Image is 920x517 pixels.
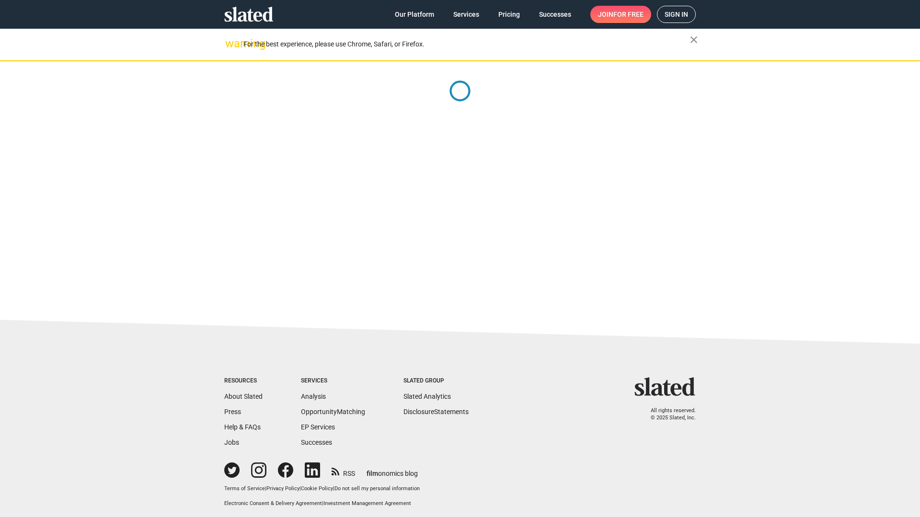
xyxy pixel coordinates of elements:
[539,6,571,23] span: Successes
[641,407,696,421] p: All rights reserved. © 2025 Slated, Inc.
[322,500,323,506] span: |
[446,6,487,23] a: Services
[403,408,469,416] a: DisclosureStatements
[531,6,579,23] a: Successes
[453,6,479,23] span: Services
[403,393,451,400] a: Slated Analytics
[333,485,334,492] span: |
[403,377,469,385] div: Slated Group
[224,393,263,400] a: About Slated
[332,463,355,478] a: RSS
[224,408,241,416] a: Press
[224,377,263,385] div: Resources
[224,485,265,492] a: Terms of Service
[688,34,700,45] mat-icon: close
[367,470,378,477] span: film
[498,6,520,23] span: Pricing
[613,6,644,23] span: for free
[665,6,688,22] span: Sign in
[387,6,442,23] a: Our Platform
[301,408,365,416] a: OpportunityMatching
[590,6,651,23] a: Joinfor free
[265,485,266,492] span: |
[299,485,301,492] span: |
[266,485,299,492] a: Privacy Policy
[491,6,528,23] a: Pricing
[301,377,365,385] div: Services
[323,500,411,506] a: Investment Management Agreement
[301,485,333,492] a: Cookie Policy
[367,461,418,478] a: filmonomics blog
[301,423,335,431] a: EP Services
[657,6,696,23] a: Sign in
[301,393,326,400] a: Analysis
[301,438,332,446] a: Successes
[395,6,434,23] span: Our Platform
[224,438,239,446] a: Jobs
[598,6,644,23] span: Join
[334,485,420,493] button: Do not sell my personal information
[224,500,322,506] a: Electronic Consent & Delivery Agreement
[243,38,690,51] div: For the best experience, please use Chrome, Safari, or Firefox.
[224,423,261,431] a: Help & FAQs
[225,38,237,49] mat-icon: warning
